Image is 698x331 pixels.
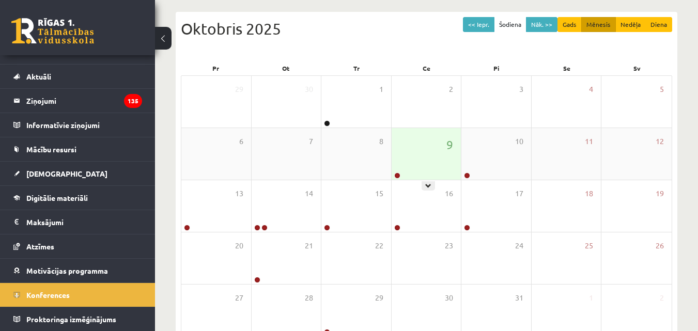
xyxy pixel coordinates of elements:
span: 1 [379,84,383,95]
span: 13 [235,188,243,199]
span: 23 [445,240,453,251]
span: Motivācijas programma [26,266,108,275]
span: 15 [375,188,383,199]
div: Tr [321,61,392,75]
span: 5 [660,84,664,95]
span: Proktoringa izmēģinājums [26,314,116,324]
a: Informatīvie ziņojumi [13,113,142,137]
legend: Maksājumi [26,210,142,234]
div: Pr [181,61,251,75]
span: [DEMOGRAPHIC_DATA] [26,169,107,178]
div: Ce [392,61,462,75]
div: Se [532,61,602,75]
a: [DEMOGRAPHIC_DATA] [13,162,142,185]
span: 7 [309,136,313,147]
button: Šodiena [494,17,526,32]
a: Ziņojumi135 [13,89,142,113]
span: 24 [515,240,523,251]
span: 2 [660,292,664,304]
span: 17 [515,188,523,199]
span: 29 [235,84,243,95]
span: Digitālie materiāli [26,193,88,202]
span: 20 [235,240,243,251]
span: 21 [305,240,313,251]
span: 9 [446,136,453,153]
span: 19 [656,188,664,199]
span: 16 [445,188,453,199]
div: Pi [461,61,532,75]
a: Motivācijas programma [13,259,142,282]
a: Aktuāli [13,65,142,88]
button: Diena [645,17,672,32]
span: 28 [305,292,313,304]
a: Proktoringa izmēģinājums [13,307,142,331]
span: 31 [515,292,523,304]
button: Mēnesis [581,17,616,32]
span: 12 [656,136,664,147]
span: 22 [375,240,383,251]
span: 14 [305,188,313,199]
div: Oktobris 2025 [181,17,672,40]
span: 3 [519,84,523,95]
span: Konferences [26,290,70,300]
span: Atzīmes [26,242,54,251]
span: Aktuāli [26,72,51,81]
span: 25 [585,240,593,251]
span: 4 [589,84,593,95]
span: 29 [375,292,383,304]
span: 8 [379,136,383,147]
div: Sv [602,61,672,75]
span: 1 [589,292,593,304]
span: 26 [656,240,664,251]
button: Nedēļa [615,17,646,32]
span: 18 [585,188,593,199]
legend: Informatīvie ziņojumi [26,113,142,137]
a: Maksājumi [13,210,142,234]
span: 2 [449,84,453,95]
div: Ot [251,61,321,75]
button: Nāk. >> [526,17,557,32]
a: Konferences [13,283,142,307]
span: 6 [239,136,243,147]
span: 27 [235,292,243,304]
span: Mācību resursi [26,145,76,154]
legend: Ziņojumi [26,89,142,113]
span: 30 [305,84,313,95]
a: Atzīmes [13,234,142,258]
i: 135 [124,94,142,108]
a: Digitālie materiāli [13,186,142,210]
button: Gads [557,17,582,32]
span: 30 [445,292,453,304]
a: Mācību resursi [13,137,142,161]
button: << Iepr. [463,17,494,32]
span: 10 [515,136,523,147]
span: 11 [585,136,593,147]
a: Rīgas 1. Tālmācības vidusskola [11,18,94,44]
